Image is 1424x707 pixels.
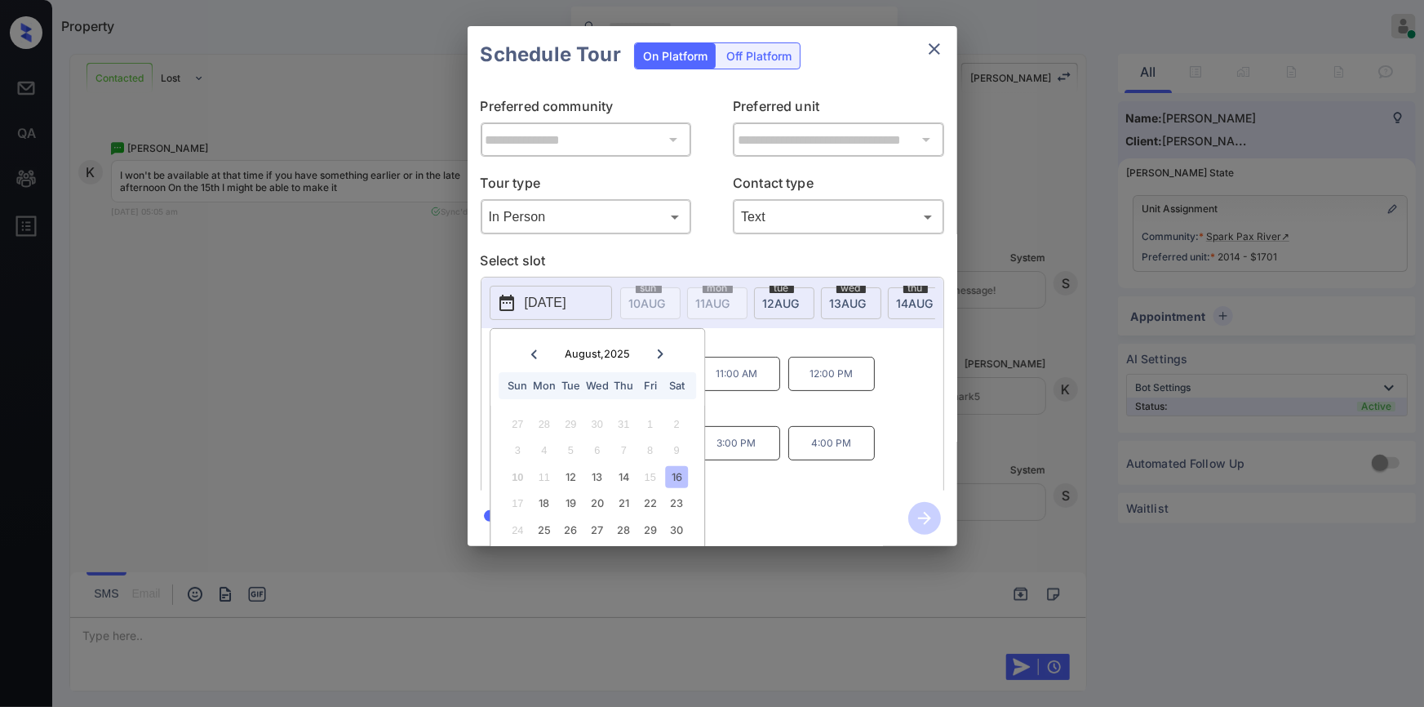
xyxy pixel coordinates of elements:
[639,413,661,435] div: Not available Friday, August 1st, 2025
[586,413,608,435] div: Not available Wednesday, July 30th, 2025
[613,439,635,461] div: Not available Thursday, August 7th, 2025
[565,348,630,360] div: August , 2025
[763,296,800,310] span: 12 AUG
[533,413,555,435] div: Not available Monday, July 28th, 2025
[507,439,529,461] div: Not available Sunday, August 3rd, 2025
[788,426,875,460] p: 4:00 PM
[635,43,716,69] div: On Platform
[507,466,529,488] div: Not available Sunday, August 10th, 2025
[836,283,866,293] span: wed
[586,466,608,488] div: Choose Wednesday, August 13th, 2025
[490,286,612,320] button: [DATE]
[897,296,934,310] span: 14 AUG
[718,43,800,69] div: Off Platform
[495,411,699,570] div: month 2025-08
[533,466,555,488] div: Not available Monday, August 11th, 2025
[533,439,555,461] div: Not available Monday, August 4th, 2025
[586,375,608,397] div: Wed
[666,375,688,397] div: Sat
[666,413,688,435] div: Not available Saturday, August 2nd, 2025
[788,357,875,391] p: 12:00 PM
[821,287,881,319] div: date-select
[898,497,951,540] button: btn-next
[560,413,582,435] div: Not available Tuesday, July 29th, 2025
[481,173,692,199] p: Tour type
[666,439,688,461] div: Not available Saturday, August 9th, 2025
[639,375,661,397] div: Fri
[613,413,635,435] div: Not available Thursday, July 31st, 2025
[481,96,692,122] p: Preferred community
[560,375,582,397] div: Tue
[613,466,635,488] div: Choose Thursday, August 14th, 2025
[639,466,661,488] div: Not available Friday, August 15th, 2025
[560,439,582,461] div: Not available Tuesday, August 5th, 2025
[733,173,944,199] p: Contact type
[586,439,608,461] div: Not available Wednesday, August 6th, 2025
[485,203,688,230] div: In Person
[694,426,780,460] p: 3:00 PM
[560,466,582,488] div: Choose Tuesday, August 12th, 2025
[888,287,948,319] div: date-select
[504,328,943,357] p: *Available time slots
[830,296,867,310] span: 13 AUG
[507,375,529,397] div: Sun
[639,439,661,461] div: Not available Friday, August 8th, 2025
[525,293,566,313] p: [DATE]
[507,413,529,435] div: Not available Sunday, July 27th, 2025
[533,375,555,397] div: Mon
[468,26,634,83] h2: Schedule Tour
[733,96,944,122] p: Preferred unit
[481,251,944,277] p: Select slot
[903,283,928,293] span: thu
[770,283,794,293] span: tue
[918,33,951,65] button: close
[613,375,635,397] div: Thu
[666,466,688,488] div: Choose Saturday, August 16th, 2025
[754,287,814,319] div: date-select
[737,203,940,230] div: Text
[694,357,780,391] p: 11:00 AM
